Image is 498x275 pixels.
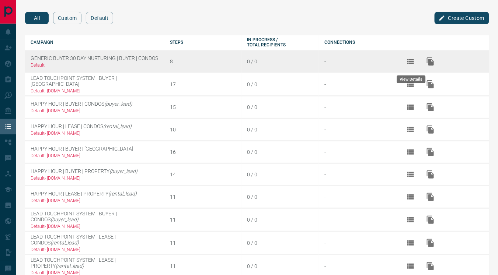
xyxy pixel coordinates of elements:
button: Duplicate [422,211,439,229]
button: View Details [402,143,419,161]
em: (rental_lead) [56,263,84,269]
td: - [319,141,396,163]
td: 0 / 0 [242,231,319,254]
td: HAPPY HOUR | LEASE | CONDOS [25,118,164,141]
em: (buyer_lead) [109,168,137,174]
td: 0 / 0 [242,186,319,208]
td: HAPPY HOUR | BUYER | CONDOS [25,96,164,118]
button: Duplicate [422,98,439,116]
td: - [319,208,396,231]
div: Default - [DOMAIN_NAME] [31,176,164,181]
div: Default - [DOMAIN_NAME] [31,198,164,203]
button: Duplicate [422,166,439,183]
div: Default - [DOMAIN_NAME] [31,108,164,113]
div: 11 [170,240,242,246]
td: 0 / 0 [242,208,319,231]
button: Duplicate [422,75,439,93]
div: 8 [170,59,242,64]
td: - [319,186,396,208]
th: In Progress / Total Recipients [242,35,319,50]
div: 10 [170,127,242,133]
div: 11 [170,194,242,200]
td: 0 / 0 [242,118,319,141]
button: All [25,12,49,24]
td: - [319,118,396,141]
button: View Details [402,98,419,116]
td: 0 / 0 [242,163,319,186]
button: Default [86,12,113,24]
button: View Details [402,75,419,93]
em: (rental_lead) [108,191,137,197]
button: View Details [402,53,419,70]
button: Custom [53,12,81,24]
td: 0 / 0 [242,50,319,73]
th: Connections [319,35,396,50]
td: HAPPY HOUR | BUYER | [GEOGRAPHIC_DATA] [25,141,164,163]
td: LEAD TOUCHPOINT SYSTEM | BUYER | [GEOGRAPHIC_DATA] [25,73,164,96]
td: - [319,50,396,73]
button: View Details [402,211,419,229]
em: (buyer_lead) [51,216,79,222]
td: LEAD TOUCHPOINT SYSTEM | BUYER | CONDOS [25,208,164,231]
div: Default - [DOMAIN_NAME] [31,131,164,136]
td: - [319,73,396,96]
button: Duplicate [422,188,439,206]
button: Duplicate [422,234,439,252]
div: 14 [170,172,242,177]
td: LEAD TOUCHPOINT SYSTEM | LEASE | CONDOS [25,231,164,254]
div: Default - [DOMAIN_NAME] [31,247,164,252]
button: View Details [402,166,419,183]
em: (rental_lead) [103,123,132,129]
div: Default - [DOMAIN_NAME] [31,153,164,158]
th: Steps [164,35,242,50]
div: 15 [170,104,242,110]
div: Default - [DOMAIN_NAME] [31,88,164,94]
td: - [319,231,396,254]
div: 17 [170,81,242,87]
td: 0 / 0 [242,73,319,96]
button: View Details [402,234,419,252]
button: View Details [402,257,419,275]
em: (rental_lead) [51,240,79,246]
td: GENERIC BUYER 30 DAY NURTURING | BUYER | CONDOS [25,50,164,73]
td: - [319,163,396,186]
div: Default [31,63,164,68]
td: 0 / 0 [242,96,319,118]
td: HAPPY HOUR | BUYER | PROPERTY [25,163,164,186]
button: View Details [402,121,419,138]
td: HAPPY HOUR | LEASE | PROPERTY [25,186,164,208]
th: actions [396,35,489,50]
div: View Details [397,75,426,83]
div: 16 [170,149,242,155]
td: - [319,96,396,118]
button: Duplicate [422,121,439,138]
div: 11 [170,217,242,223]
div: 11 [170,263,242,269]
button: Create Custom [435,12,489,24]
th: Campaign [25,35,164,50]
button: View Details [402,188,419,206]
div: Default - [DOMAIN_NAME] [31,224,164,229]
td: 0 / 0 [242,141,319,163]
button: Duplicate [422,53,439,70]
em: (buyer_lead) [104,101,132,107]
button: Duplicate [422,143,439,161]
button: Duplicate [422,257,439,275]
